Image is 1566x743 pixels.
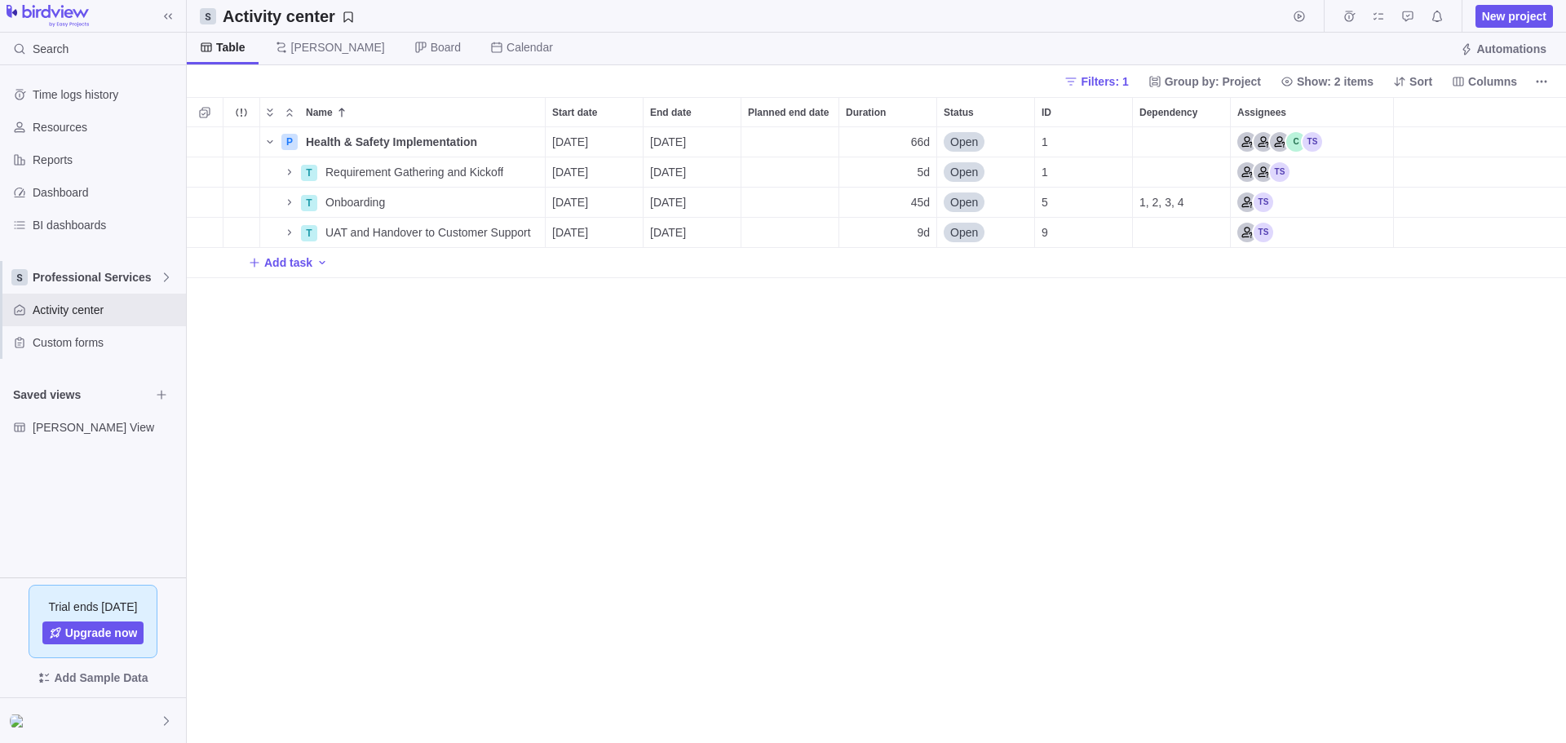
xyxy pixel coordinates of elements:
[33,334,179,351] span: Custom forms
[299,98,545,126] div: Name
[1270,132,1290,152] div: Sale
[552,134,588,150] span: [DATE]
[319,188,545,217] div: Onboarding
[644,157,741,188] div: End date
[1274,70,1380,93] span: Show: 2 items
[33,269,160,285] span: Professional Services
[1468,73,1517,90] span: Columns
[748,104,829,121] span: Planned end date
[33,41,69,57] span: Search
[644,218,741,248] div: End date
[301,225,317,241] div: T
[1237,192,1257,212] div: Project Manager
[33,119,179,135] span: Resources
[306,104,333,121] span: Name
[187,127,1566,743] div: grid
[1058,70,1135,93] span: Filters: 1
[937,98,1034,126] div: Status
[1396,5,1419,28] span: Approval requests
[260,127,546,157] div: Name
[1035,157,1133,188] div: ID
[937,218,1034,247] div: Open
[741,157,839,188] div: Planned end date
[1231,127,1394,157] div: Assignees
[650,134,686,150] span: [DATE]
[552,224,588,241] span: [DATE]
[741,188,839,218] div: Planned end date
[1482,8,1546,24] span: New project
[552,164,588,180] span: [DATE]
[1254,162,1273,182] div: Sale
[1254,132,1273,152] div: Project Manager
[42,621,144,644] span: Upgrade now
[325,194,385,210] span: Onboarding
[1237,104,1286,121] span: Assignees
[33,152,179,168] span: Reports
[937,127,1034,157] div: Open
[260,101,280,124] span: Expand
[223,188,260,218] div: Trouble indication
[839,218,937,248] div: Duration
[950,164,978,180] span: Open
[644,188,741,218] div: End date
[1133,157,1231,188] div: Dependency
[319,157,545,187] div: Requirement Gathering and Kickoff
[281,134,298,150] div: P
[1231,157,1394,188] div: Assignees
[1426,12,1449,25] a: Notifications
[223,127,260,157] div: Trouble indication
[644,98,741,126] div: End date
[1035,127,1133,157] div: ID
[301,195,317,211] div: T
[1139,194,1183,210] span: 1, 2, 3, 4
[1035,218,1132,247] div: 9
[223,218,260,248] div: Trouble indication
[1237,223,1257,242] div: Customer Support
[1254,192,1273,212] div: Tania Sood
[1133,218,1231,248] div: Dependency
[1035,188,1133,218] div: ID
[507,39,553,55] span: Calendar
[937,218,1035,248] div: Status
[917,164,930,180] span: 5d
[1081,73,1128,90] span: Filters: 1
[431,39,461,55] span: Board
[1387,70,1439,93] span: Sort
[1165,73,1261,90] span: Group by: Project
[260,218,546,248] div: Name
[839,127,937,157] div: Duration
[937,188,1035,218] div: Status
[1042,134,1048,150] span: 1
[1231,98,1393,126] div: Assignees
[33,184,179,201] span: Dashboard
[1475,5,1553,28] span: New project
[1338,5,1360,28] span: Time logs
[1288,5,1311,28] span: Start timer
[1286,132,1306,152] div: CS
[650,104,692,121] span: End date
[546,157,644,188] div: Start date
[49,599,138,615] span: Trial ends [DATE]
[325,224,531,241] span: UAT and Handover to Customer Support
[1035,157,1132,187] div: 1
[33,419,179,436] span: [PERSON_NAME] View
[644,127,741,157] div: End date
[1042,164,1048,180] span: 1
[937,157,1035,188] div: Status
[741,218,839,248] div: Planned end date
[1426,5,1449,28] span: Notifications
[1035,188,1132,217] div: 5
[301,165,317,181] div: T
[937,157,1034,187] div: Open
[839,98,936,126] div: Duration
[1409,73,1432,90] span: Sort
[1530,70,1553,93] span: More actions
[264,254,312,271] span: Add task
[741,98,838,126] div: Planned end date
[1367,12,1390,25] a: My assignments
[839,188,937,218] div: Duration
[1042,194,1048,210] span: 5
[223,157,260,188] div: Trouble indication
[950,134,978,150] span: Open
[10,714,29,728] img: Show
